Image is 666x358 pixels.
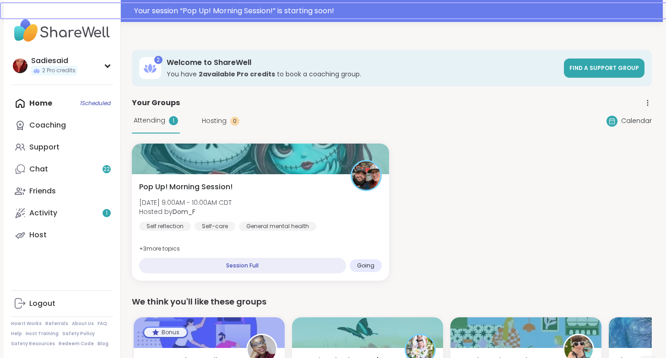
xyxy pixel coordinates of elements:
a: Host Training [26,331,59,337]
a: FAQ [97,321,107,327]
div: Sadiesaid [31,56,77,66]
a: Safety Resources [11,341,55,347]
span: Hosting [202,116,227,126]
img: Dom_F [352,161,380,190]
div: Self-care [195,222,235,231]
a: Host [11,224,113,246]
h3: You have to book a coaching group. [167,69,558,79]
div: Activity [29,208,57,218]
img: Sadiesaid [13,59,27,73]
div: Coaching [29,120,66,130]
div: 0 [230,117,239,126]
div: 2 [154,56,162,64]
a: Referrals [45,321,68,327]
a: How It Works [11,321,42,327]
span: [DATE] 9:00AM - 10:00AM CDT [139,198,232,207]
span: Calendar [621,116,652,126]
div: Chat [29,164,48,174]
div: Friends [29,186,56,196]
div: Host [29,230,47,240]
span: Attending [134,116,165,125]
div: Logout [29,299,55,309]
span: Find a support group [569,64,639,72]
span: Pop Up! Morning Session! [139,182,233,192]
a: Logout [11,293,113,315]
div: 1 [169,116,178,125]
span: 1 [106,209,108,217]
a: Support [11,136,113,158]
a: Find a support group [564,59,644,78]
iframe: Spotlight [179,185,186,192]
a: Activity1 [11,202,113,224]
a: Friends [11,180,113,202]
a: Blog [97,341,108,347]
a: Chat22 [11,158,113,180]
a: Safety Policy [62,331,95,337]
img: ShareWell Nav Logo [11,15,113,47]
span: Hosted by [139,207,232,216]
h3: Welcome to ShareWell [167,58,558,68]
span: Your Groups [132,97,180,108]
a: About Us [72,321,94,327]
b: 2 available Pro credit s [199,69,275,79]
span: 22 [103,166,110,173]
div: General mental health [239,222,316,231]
span: 2 Pro credits [42,67,76,75]
div: Session Full [139,258,346,273]
span: Going [357,262,374,269]
div: Bonus [144,328,187,337]
div: We think you'll like these groups [132,295,652,308]
div: Support [29,142,60,152]
a: Coaching [11,114,113,136]
div: Self reflection [139,222,191,231]
a: Help [11,331,22,337]
b: Dom_F [173,207,195,216]
a: Redeem Code [59,341,94,347]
